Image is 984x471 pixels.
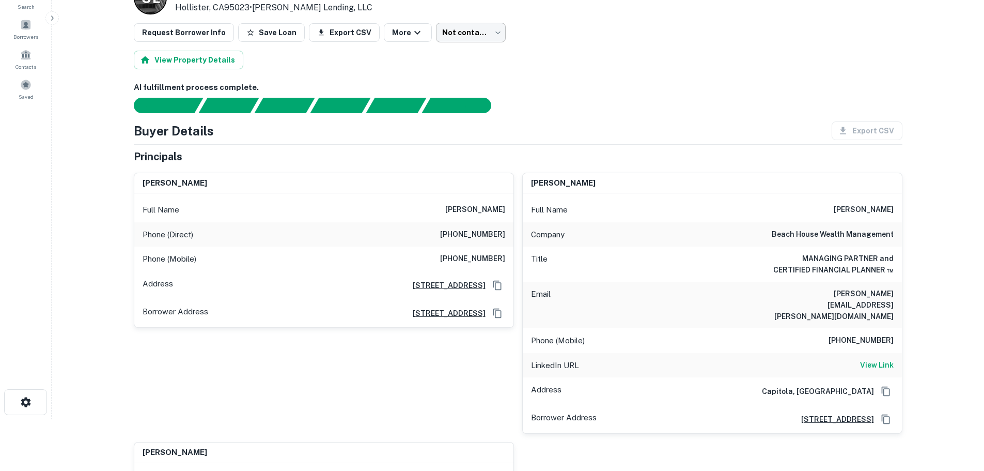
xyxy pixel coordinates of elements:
a: [PERSON_NAME] Lending, LLC [252,3,372,12]
button: Save Loan [238,23,305,42]
p: Phone (Direct) [143,229,193,241]
p: Address [531,384,561,399]
h6: MANAGING PARTNER and CERTIFIED FINANCIAL PLANNER ™ [770,253,894,276]
p: Title [531,253,548,276]
h6: [PHONE_NUMBER] [829,335,894,347]
p: Phone (Mobile) [531,335,585,347]
h6: [PHONE_NUMBER] [440,253,505,265]
h6: [PERSON_NAME] [143,177,207,189]
h4: Buyer Details [134,121,214,140]
div: Not contacted [436,23,506,42]
button: Copy Address [490,278,505,293]
span: Search [18,3,35,11]
div: Sending borrower request to AI... [121,98,199,113]
button: Copy Address [878,412,894,427]
p: Company [531,229,565,241]
h6: View Link [860,359,894,371]
span: Contacts [15,63,36,71]
button: Copy Address [878,384,894,399]
p: Borrower Address [143,306,208,321]
div: Principals found, still searching for contact information. This may take time... [366,98,426,113]
p: Address [143,278,173,293]
button: View Property Details [134,51,243,69]
h6: [PERSON_NAME] [143,447,207,459]
a: Contacts [3,45,49,73]
iframe: Chat Widget [932,388,984,438]
a: Borrowers [3,15,49,43]
p: Full Name [143,204,179,216]
p: Hollister, CA95023 • [175,2,372,14]
p: Email [531,288,551,322]
div: AI fulfillment process complete. [422,98,504,113]
button: Request Borrower Info [134,23,234,42]
h6: beach house wealth management [772,229,894,241]
div: Your request is received and processing... [198,98,259,113]
a: [STREET_ADDRESS] [404,308,486,319]
p: LinkedIn URL [531,359,579,372]
a: [STREET_ADDRESS] [404,280,486,291]
span: Borrowers [13,33,38,41]
button: Export CSV [309,23,380,42]
span: Saved [19,93,34,101]
p: Full Name [531,204,568,216]
p: Borrower Address [531,412,597,427]
h6: [PERSON_NAME][EMAIL_ADDRESS][PERSON_NAME][DOMAIN_NAME] [770,288,894,322]
a: View Link [860,359,894,372]
div: Documents found, AI parsing details... [254,98,315,113]
h6: [PERSON_NAME] [531,177,596,189]
h6: AI fulfillment process complete. [134,82,902,94]
a: [STREET_ADDRESS] [793,414,874,425]
a: Saved [3,75,49,103]
h6: [PHONE_NUMBER] [440,229,505,241]
p: Phone (Mobile) [143,253,196,265]
h6: Capitola, [GEOGRAPHIC_DATA] [754,386,874,397]
button: More [384,23,432,42]
h6: [PERSON_NAME] [834,204,894,216]
h5: Principals [134,149,182,164]
div: Principals found, AI now looking for contact information... [310,98,370,113]
h6: [PERSON_NAME] [445,204,505,216]
button: Copy Address [490,306,505,321]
